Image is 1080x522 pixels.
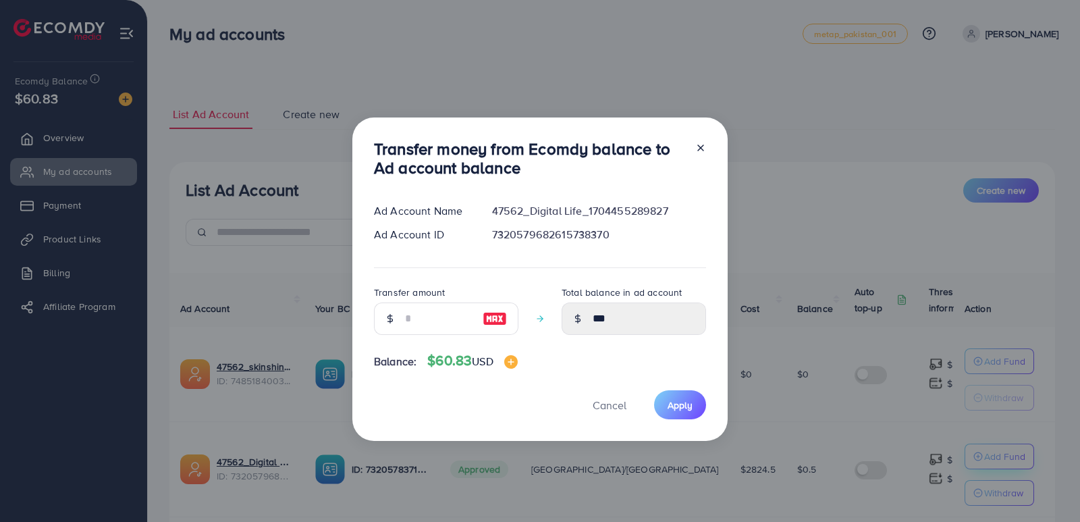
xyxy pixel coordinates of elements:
[374,286,445,299] label: Transfer amount
[504,355,518,369] img: image
[654,390,706,419] button: Apply
[481,203,717,219] div: 47562_Digital Life_1704455289827
[562,286,682,299] label: Total balance in ad account
[483,311,507,327] img: image
[472,354,493,369] span: USD
[363,203,481,219] div: Ad Account Name
[374,354,416,369] span: Balance:
[374,139,684,178] h3: Transfer money from Ecomdy balance to Ad account balance
[593,398,626,413] span: Cancel
[576,390,643,419] button: Cancel
[363,227,481,242] div: Ad Account ID
[427,353,517,369] h4: $60.83
[481,227,717,242] div: 7320579682615738370
[1023,461,1070,512] iframe: Chat
[668,398,693,412] span: Apply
